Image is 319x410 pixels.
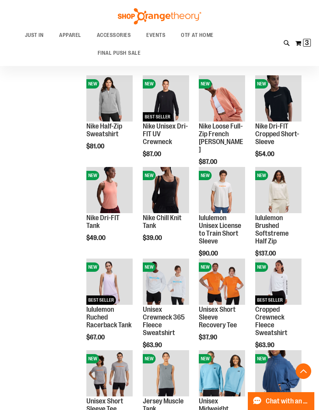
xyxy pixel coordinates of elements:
a: Unisex Short Sleeve Recovery Tee [199,306,237,329]
img: Shop Orangetheory [117,8,202,24]
a: lululemon Brushed Softstreme Half Zip [255,214,289,245]
a: lululemon Brushed Softstreme Half ZipNEW [255,167,301,214]
span: BEST SELLER [143,112,172,122]
a: lululemon Unisex License to Train Short Sleeve [199,214,241,245]
span: APPAREL [59,26,81,44]
span: NEW [86,171,99,180]
span: NEW [143,354,156,363]
div: product [195,163,249,276]
a: OTF AT HOME [173,26,221,44]
div: product [139,255,193,368]
img: Nike Dri-FIT Cropped Short-Sleeve [255,75,301,122]
span: BEST SELLER [255,295,285,305]
div: product [139,71,193,177]
a: Nike Dri-FIT Cropped Short-SleeveNEW [255,75,301,123]
img: Unisex Midweight Crewneck [199,350,245,396]
img: lululemon Ruched Racerback Tank [86,259,133,305]
a: Nike Loose Full-Zip French Terry HoodieNEW [199,75,245,123]
a: JUST IN [17,26,52,44]
span: Chat with an Expert [266,398,310,405]
img: Nike Half-Zip Sweatshirt [86,75,133,122]
img: Unisex Short Sleeve Recovery Tee [199,259,245,305]
a: Nike Loose Full-Zip French [PERSON_NAME] [199,122,243,153]
span: $54.00 [255,151,275,158]
span: NEW [86,262,99,272]
span: NEW [255,262,268,272]
a: lululemon Ruched Racerback Tank [86,306,131,329]
a: Jersey Muscle TankNEW [143,350,189,398]
a: lululemon Oversized Define JacketNEW [255,350,301,398]
div: product [195,255,249,360]
a: APPAREL [51,26,89,44]
span: NEW [255,354,268,363]
img: Unisex Short Sleeve Tee [86,350,133,396]
span: NEW [143,79,156,89]
img: Jersey Muscle Tank [143,350,189,396]
span: $63.90 [143,342,163,349]
img: Nike Dri-FIT Tank [86,167,133,213]
a: Nike Unisex Dri-FIT UV CrewneckNEWBEST SELLER [143,75,189,123]
img: lululemon Brushed Softstreme Half Zip [255,167,301,213]
a: Unisex Midweight CrewneckNEW [199,350,245,398]
div: product [82,71,137,169]
a: Nike Dri-FIT Tank [86,214,119,229]
span: NEW [255,79,268,89]
span: $49.00 [86,235,107,241]
span: NEW [199,262,212,272]
span: $87.00 [143,151,162,158]
a: Cropped Crewneck Fleece Sweatshirt [255,306,287,336]
a: Unisex Crewneck 365 Fleece SweatshirtNEW [143,259,189,306]
button: Back To Top [296,363,311,379]
img: Nike Loose Full-Zip French Terry Hoodie [199,75,245,122]
button: Chat with an Expert [248,392,315,410]
div: product [195,71,249,185]
a: lululemon Unisex License to Train Short SleeveNEW [199,167,245,214]
span: $81.00 [86,143,105,150]
a: Nike Dri-FIT Cropped Short-Sleeve [255,122,299,146]
span: 3 [305,39,309,47]
img: lululemon Unisex License to Train Short Sleeve [199,167,245,213]
span: BEST SELLER [86,295,116,305]
span: NEW [255,171,268,180]
span: $37.90 [199,334,218,341]
span: NEW [86,79,99,89]
a: Unisex Short Sleeve TeeNEW [86,350,133,398]
a: EVENTS [138,26,173,44]
span: $39.00 [143,235,163,241]
span: $137.00 [255,250,277,257]
div: product [139,163,193,261]
span: JUST IN [25,26,44,44]
span: ACCESSORIES [97,26,131,44]
img: lululemon Oversized Define Jacket [255,350,301,396]
a: Nike Half-Zip SweatshirtNEW [86,75,133,123]
a: Unisex Crewneck 365 Fleece Sweatshirt [143,306,185,336]
a: FINAL PUSH SALE [90,44,149,62]
img: Nike Chill Knit Tank [143,167,189,213]
a: ACCESSORIES [89,26,139,44]
a: lululemon Ruched Racerback TankNEWBEST SELLER [86,259,133,306]
a: Nike Chill Knit TankNEW [143,167,189,214]
span: $87.00 [199,158,218,165]
span: $67.00 [86,334,106,341]
span: NEW [199,171,212,180]
a: Unisex Short Sleeve Recovery TeeNEW [199,259,245,306]
a: Nike Unisex Dri-FIT UV Crewneck [143,122,188,146]
div: product [82,255,137,360]
div: product [251,163,305,276]
div: product [251,255,305,368]
span: $90.00 [199,250,219,257]
img: Nike Unisex Dri-FIT UV Crewneck [143,75,189,122]
span: FINAL PUSH SALE [98,44,141,62]
div: product [82,163,137,261]
div: product [251,71,305,177]
a: Nike Chill Knit Tank [143,214,182,229]
span: NEW [86,354,99,363]
span: NEW [143,262,156,272]
span: NEW [199,79,212,89]
img: Unisex Crewneck 365 Fleece Sweatshirt [143,259,189,305]
a: Nike Half-Zip Sweatshirt [86,122,122,138]
span: OTF AT HOME [181,26,214,44]
a: Nike Dri-FIT TankNEW [86,167,133,214]
span: NEW [143,171,156,180]
span: $63.90 [255,342,275,349]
